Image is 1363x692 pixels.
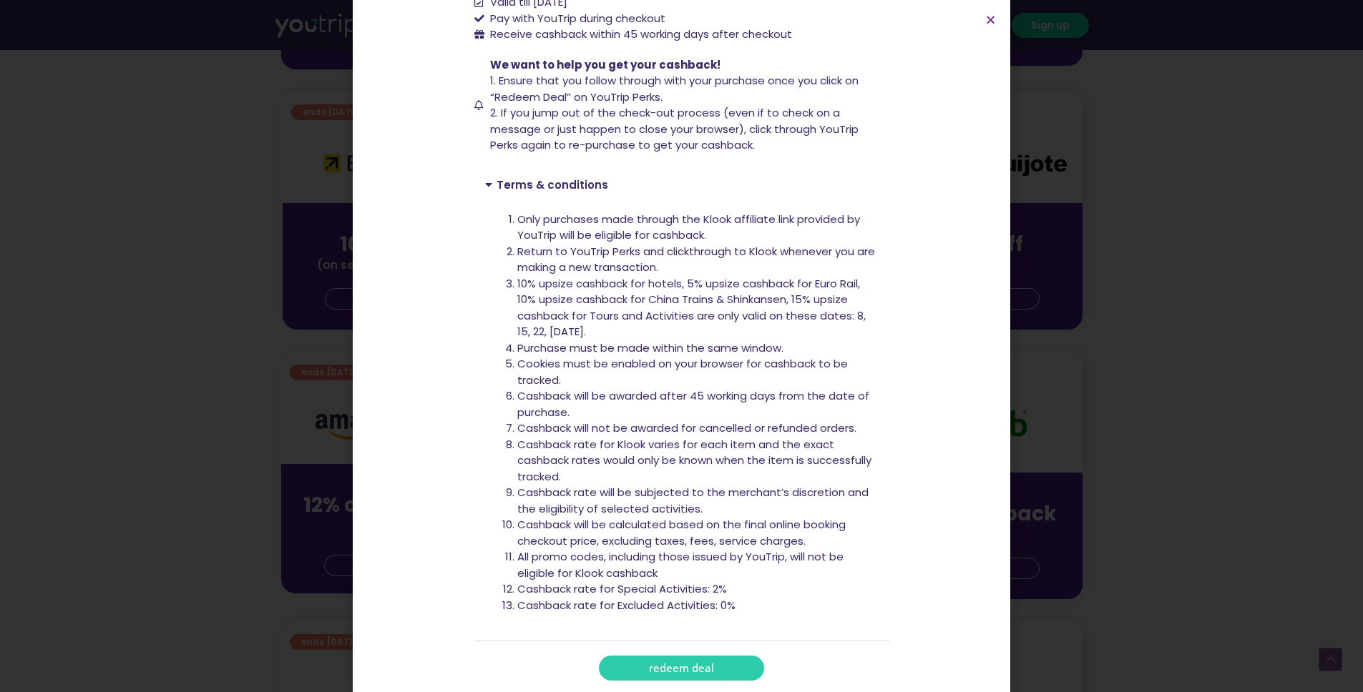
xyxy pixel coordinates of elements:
[474,201,889,641] div: Terms & conditions
[487,26,792,43] span: Receive cashback within 45 working days after checkout
[517,356,879,388] li: Cookies must be enabled on your browser for cashback to be tracked.
[517,388,879,420] li: Cashback will be awarded after 45 working days from the date of purchase.
[487,11,665,27] span: Pay with YouTrip during checkout
[517,212,879,244] li: Only purchases made through the Klook affiliate link provided by YouTrip will be eligible for cas...
[985,14,996,25] a: Close
[517,485,879,517] li: Cashback rate will be subjected to the merchant’s discretion and the eligibility of selected acti...
[474,168,889,201] div: Terms & conditions
[517,276,866,340] span: 10% upsize cashback for hotels, 5% upsize cashback for Euro Rail, 10% upsize cashback for China T...
[517,340,879,357] li: Purchase must be made within the same window.
[517,581,879,598] li: Cashback rate for Special Activities: 2%
[517,598,879,614] li: Cashback rate for Excluded Activities: 0%
[649,663,714,673] span: redeem deal
[490,57,720,72] span: We want to help you get your cashback!
[497,177,608,192] a: Terms & conditions
[517,437,879,485] li: Cashback rate for Klook varies for each item and the exact cashback rates would only be known whe...
[517,517,879,549] li: Cashback will be calculated based on the final online booking checkout price, excluding taxes, fe...
[517,549,844,580] span: All promo codes, including those issued by YouTrip, will not be eligible for Klook cashback
[517,420,879,437] li: Cashback will not be awarded for cancelled or refunded orders.
[517,244,879,276] li: Return to YouTrip Perks and clickthrough to Klook whenever you are making a new transaction.
[490,73,859,104] span: 1. Ensure that you follow through with your purchase once you click on “Redeem Deal” on YouTrip P...
[599,656,764,681] a: redeem deal
[490,105,859,152] span: 2. If you jump out of the check-out process (even if to check on a message or just happen to clos...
